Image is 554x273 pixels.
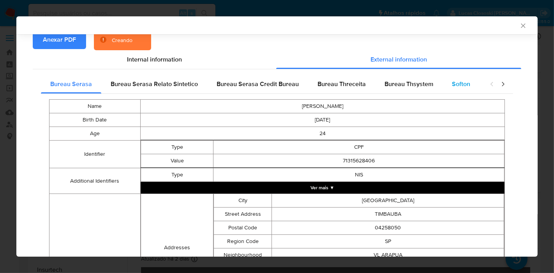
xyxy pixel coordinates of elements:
[41,75,482,93] div: Detailed external info
[217,79,299,88] span: Bureau Serasa Credit Bureau
[272,221,504,235] td: 04258050
[371,55,427,64] span: External information
[140,113,505,127] td: [DATE]
[214,235,272,248] td: Region Code
[141,182,505,194] button: Expand array
[127,55,182,64] span: Internal information
[141,168,213,182] td: Type
[49,127,141,141] td: Age
[214,208,272,221] td: Street Address
[213,168,505,182] td: NIS
[272,208,504,221] td: TIMBAUBA
[213,154,505,168] td: 71315628406
[213,141,505,154] td: CPF
[214,221,272,235] td: Postal Code
[318,79,366,88] span: Bureau Threceita
[112,37,132,44] div: Creando
[49,113,141,127] td: Birth Date
[141,154,213,168] td: Value
[49,100,141,113] td: Name
[214,248,272,262] td: Neighbourhood
[49,168,141,194] td: Additional Identifiers
[140,127,505,141] td: 24
[111,79,198,88] span: Bureau Serasa Relato Sintetico
[272,235,504,248] td: SP
[33,50,521,69] div: Detailed info
[272,194,504,208] td: [GEOGRAPHIC_DATA]
[50,79,92,88] span: Bureau Serasa
[49,141,141,168] td: Identifier
[140,100,505,113] td: [PERSON_NAME]
[452,79,470,88] span: Softon
[16,16,538,257] div: closure-recommendation-modal
[214,194,272,208] td: City
[43,31,76,48] span: Anexar PDF
[385,79,433,88] span: Bureau Thsystem
[33,30,86,49] button: Anexar PDF
[272,248,504,262] td: VL ARAPUA
[141,141,213,154] td: Type
[519,22,526,29] button: Fechar a janela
